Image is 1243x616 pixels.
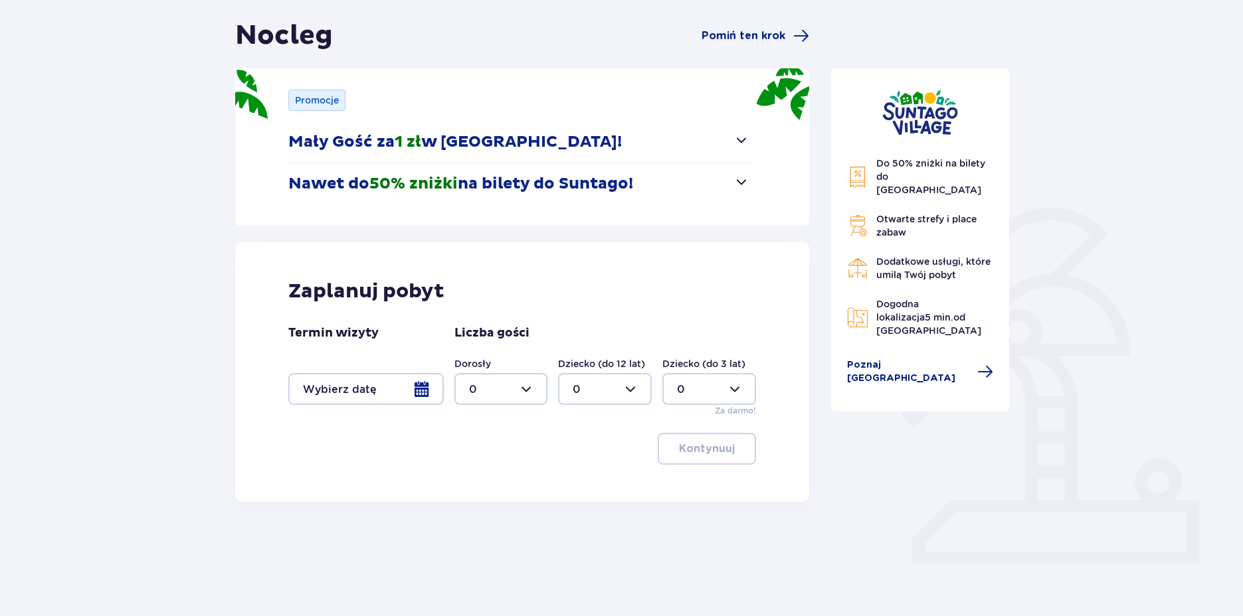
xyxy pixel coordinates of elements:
button: Mały Gość za1 złw [GEOGRAPHIC_DATA]! [288,121,750,163]
span: Otwarte strefy i place zabaw [876,214,977,238]
a: Poznaj [GEOGRAPHIC_DATA] [847,358,993,385]
img: Restaurant Icon [847,258,868,279]
p: Liczba gości [454,325,529,341]
span: Pomiń ten krok [702,29,785,43]
span: Dogodna lokalizacja od [GEOGRAPHIC_DATA] [876,299,981,336]
img: Suntago Village [882,90,958,135]
p: Termin wizyty [288,325,379,341]
span: 5 min. [925,312,953,323]
span: 50% zniżki [369,174,458,194]
img: Discount Icon [847,166,868,188]
label: Dziecko (do 3 lat) [662,357,745,370]
p: Kontynuuj [679,441,735,456]
button: Kontynuuj [658,433,756,465]
p: Za darmo! [715,405,756,417]
img: Map Icon [847,307,868,328]
p: Nawet do na bilety do Suntago! [288,174,633,194]
p: Mały Gość za w [GEOGRAPHIC_DATA]! [288,132,622,152]
p: Zaplanuj pobyt [288,279,444,304]
span: Do 50% zniżki na bilety do [GEOGRAPHIC_DATA] [876,158,985,195]
label: Dziecko (do 12 lat) [558,357,645,370]
p: Promocje [295,94,339,107]
a: Pomiń ten krok [702,28,809,44]
label: Dorosły [454,357,491,370]
span: Poznaj [GEOGRAPHIC_DATA] [847,358,969,385]
h1: Nocleg [235,19,333,52]
span: 1 zł [395,132,421,152]
span: Dodatkowe usługi, które umilą Twój pobyt [876,256,991,280]
button: Nawet do50% zniżkina bilety do Suntago! [288,163,750,204]
img: Grill Icon [847,215,868,236]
